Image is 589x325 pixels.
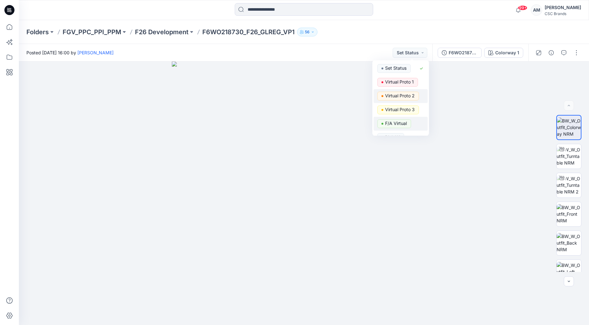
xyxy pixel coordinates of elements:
[385,133,400,141] p: BLOCK
[202,28,294,36] p: F6WO218730_F26_GLREG_VP1
[297,28,317,36] button: 56
[495,49,519,56] div: Colorway 1
[557,204,581,224] img: BW_W_Outfit_Front NRM
[385,64,407,72] p: Set Status
[557,146,581,166] img: BW_W_Outfit_Turntable NRM
[545,11,581,16] div: CSC Brands
[557,233,581,253] img: BW_W_Outfit_Back NRM
[305,29,310,35] p: 56
[484,48,523,58] button: Colorway 1
[77,50,114,55] a: [PERSON_NAME]
[438,48,482,58] button: F6WO218730_F26_GLREG_VP1
[385,106,415,114] p: Virtual Proto 3
[26,49,114,56] span: Posted [DATE] 16:00 by
[518,5,527,10] span: 99+
[385,78,414,86] p: Virtual Proto 1
[26,28,49,36] a: Folders
[135,28,188,36] a: F26 Development
[385,92,415,100] p: Virtual Proto 2
[557,175,581,195] img: BW_W_Outfit_Turntable NRM 2
[449,49,478,56] div: F6WO218730_F26_GLREG_VP1
[546,48,556,58] button: Details
[545,4,581,11] div: [PERSON_NAME]
[531,4,542,16] div: AM
[63,28,121,36] a: FGV_PPC_PPI_PPM
[557,262,581,282] img: BW_W_Outfit_Left NRM
[557,117,581,137] img: BW_W_Outfit_Colorway NRM
[385,119,407,127] p: F/A Virtual
[172,62,436,325] img: eyJhbGciOiJIUzI1NiIsImtpZCI6IjAiLCJzbHQiOiJzZXMiLCJ0eXAiOiJKV1QifQ.eyJkYXRhIjp7InR5cGUiOiJzdG9yYW...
